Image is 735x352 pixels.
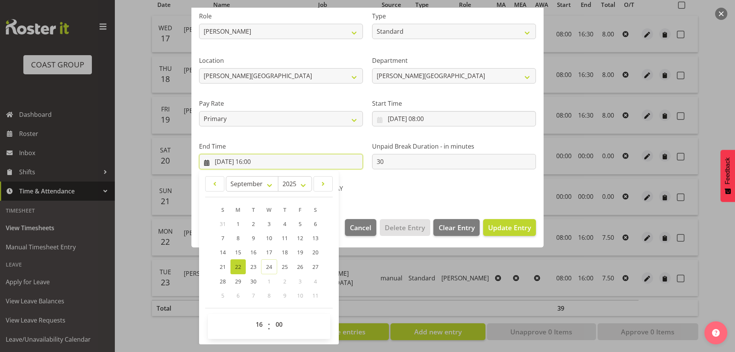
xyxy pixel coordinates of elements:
[372,11,536,21] label: Type
[220,278,226,285] span: 28
[246,231,261,245] a: 9
[308,259,323,274] a: 27
[312,292,318,299] span: 11
[215,259,230,274] a: 21
[712,329,720,337] img: help-xxl-2.png
[221,206,224,213] span: S
[314,220,317,228] span: 6
[433,219,479,236] button: Clear Entry
[230,231,246,245] a: 8
[312,263,318,270] span: 27
[488,223,531,232] span: Update Entry
[246,259,261,274] a: 23
[199,56,363,65] label: Location
[237,220,240,228] span: 1
[282,234,288,242] span: 11
[483,219,536,236] button: Update Entry
[246,217,261,231] a: 2
[220,220,226,228] span: 31
[297,263,303,270] span: 26
[345,219,376,236] button: Cancel
[199,154,363,169] input: Click to select...
[237,234,240,242] span: 8
[230,217,246,231] a: 1
[312,249,318,256] span: 20
[283,292,286,299] span: 9
[299,220,302,228] span: 5
[220,263,226,270] span: 21
[230,259,246,274] a: 22
[199,142,363,151] label: End Time
[372,56,536,65] label: Department
[314,206,317,213] span: S
[724,157,731,184] span: Feedback
[261,217,277,231] a: 3
[277,245,292,259] a: 18
[266,263,272,270] span: 24
[308,245,323,259] a: 20
[292,231,308,245] a: 12
[235,278,241,285] span: 29
[380,219,430,236] button: Delete Entry
[246,274,261,288] a: 30
[215,231,230,245] a: 7
[292,245,308,259] a: 19
[235,206,240,213] span: M
[297,249,303,256] span: 19
[268,278,271,285] span: 1
[221,234,224,242] span: 7
[221,292,224,299] span: 5
[292,259,308,274] a: 26
[308,231,323,245] a: 13
[235,249,241,256] span: 15
[277,231,292,245] a: 11
[230,274,246,288] a: 29
[199,11,363,21] label: Role
[199,99,363,108] label: Pay Rate
[297,292,303,299] span: 10
[297,234,303,242] span: 12
[237,292,240,299] span: 6
[372,142,536,151] label: Unpaid Break Duration - in minutes
[720,150,735,202] button: Feedback - Show survey
[372,154,536,169] input: Unpaid Break Duration
[308,217,323,231] a: 6
[268,292,271,299] span: 8
[283,220,286,228] span: 4
[283,206,286,213] span: T
[312,234,318,242] span: 13
[282,263,288,270] span: 25
[252,292,255,299] span: 7
[283,278,286,285] span: 2
[266,249,272,256] span: 17
[299,206,301,213] span: F
[266,206,271,213] span: W
[314,278,317,285] span: 4
[230,245,246,259] a: 15
[268,220,271,228] span: 3
[299,278,302,285] span: 3
[277,217,292,231] a: 4
[261,259,277,274] a: 24
[250,278,256,285] span: 30
[220,249,226,256] span: 14
[250,263,256,270] span: 23
[252,234,255,242] span: 9
[372,111,536,126] input: Click to select...
[235,263,241,270] span: 22
[261,245,277,259] a: 17
[439,223,475,232] span: Clear Entry
[385,223,425,232] span: Delete Entry
[252,220,255,228] span: 2
[215,274,230,288] a: 28
[266,234,272,242] span: 10
[372,99,536,108] label: Start Time
[268,317,270,336] span: :
[252,206,255,213] span: T
[215,245,230,259] a: 14
[261,231,277,245] a: 10
[282,249,288,256] span: 18
[246,245,261,259] a: 16
[250,249,256,256] span: 16
[292,217,308,231] a: 5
